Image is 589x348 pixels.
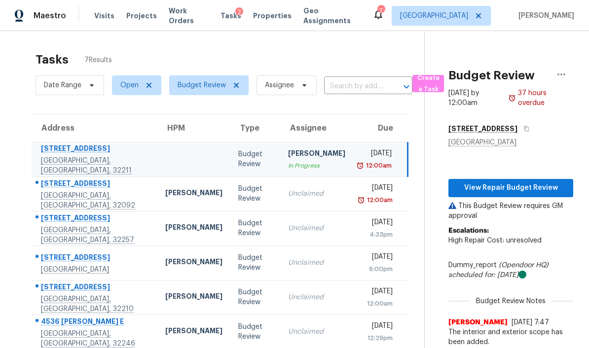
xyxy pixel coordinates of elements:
th: HPM [157,114,230,142]
span: [PERSON_NAME] [515,11,574,21]
div: 6:00pm [361,264,393,274]
span: Maestro [34,11,66,21]
div: Budget Review [238,184,272,204]
span: Visits [94,11,114,21]
div: 12:00am [364,161,392,171]
div: [PERSON_NAME] [165,257,222,269]
input: Search by address [324,79,385,94]
img: Overdue Alarm Icon [357,195,365,205]
div: [DATE] [361,148,392,161]
div: Unclaimed [288,327,345,337]
div: Unclaimed [288,223,345,233]
div: Dummy_report [448,260,573,280]
span: Work Orders [169,6,209,26]
button: Copy Address [517,120,531,138]
th: Due [353,114,408,142]
span: Tasks [221,12,241,19]
div: [DATE] [361,217,393,230]
button: View Repair Budget Review [448,179,573,197]
h2: Budget Review [448,70,535,80]
button: Open [400,80,413,94]
span: [PERSON_NAME] [448,317,508,327]
div: Unclaimed [288,189,345,199]
span: [DATE] 7:47 [512,319,549,326]
div: 12:00am [361,299,393,309]
b: Escalations: [448,227,489,234]
span: Budget Review [178,80,226,90]
div: 4:33pm [361,230,393,240]
div: [PERSON_NAME] [165,222,222,235]
div: [PERSON_NAME] [165,188,222,200]
div: [DATE] [361,183,393,195]
div: 7 [377,6,384,16]
div: Unclaimed [288,292,345,302]
img: Overdue Alarm Icon [508,88,516,108]
div: [DATE] [361,252,393,264]
div: Budget Review [238,218,272,238]
span: High Repair Cost: unresolved [448,237,542,244]
div: [PERSON_NAME] [288,148,345,161]
th: Address [32,114,157,142]
div: 12:00am [365,195,393,205]
div: [PERSON_NAME] [165,291,222,304]
div: Unclaimed [288,258,345,268]
div: [DATE] [361,286,393,299]
div: 2 [235,7,243,17]
div: [DATE] by 12:00am [448,88,508,108]
i: scheduled for: [DATE] [448,272,518,278]
span: Create a Task [417,72,439,95]
span: Date Range [44,80,81,90]
p: This Budget Review requires GM approval [448,201,573,221]
th: Assignee [280,114,353,142]
span: 7 Results [84,55,112,65]
span: Geo Assignments [303,6,361,26]
img: Overdue Alarm Icon [356,161,364,171]
div: Budget Review [238,253,272,273]
button: Create a Task [412,75,444,92]
div: [DATE] [361,321,393,333]
div: Budget Review [238,322,272,342]
th: Type [230,114,280,142]
div: In Progress [288,161,345,171]
span: The interior and exterior scope has been added. [448,327,573,347]
div: 12:29pm [361,333,393,343]
i: (Opendoor HQ) [499,262,549,269]
div: 37 hours overdue [516,88,573,108]
div: [PERSON_NAME] [165,326,222,338]
h2: Tasks [36,55,69,65]
span: Projects [126,11,157,21]
span: Open [120,80,139,90]
span: Assignee [265,80,294,90]
div: Budget Review [238,287,272,307]
span: View Repair Budget Review [456,182,565,194]
div: Budget Review [238,149,272,169]
span: Budget Review Notes [470,296,552,306]
span: Properties [253,11,292,21]
span: [GEOGRAPHIC_DATA] [400,11,468,21]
